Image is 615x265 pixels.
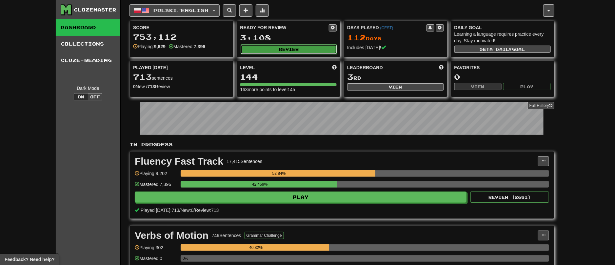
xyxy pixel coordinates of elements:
[133,33,230,41] div: 753,112
[148,84,155,89] strong: 713
[470,192,549,203] button: Review (2681)
[347,44,444,51] div: Includes [DATE]!
[241,44,337,54] button: Review
[454,64,551,71] div: Favorites
[56,52,120,69] a: Cloze-Reading
[347,72,353,81] span: 3
[61,85,115,92] div: Dark Mode
[56,19,120,36] a: Dashboard
[56,36,120,52] a: Collections
[129,141,554,148] p: In Progress
[240,73,337,81] div: 144
[135,192,466,203] button: Play
[133,73,230,81] div: sentences
[240,24,329,31] div: Ready for Review
[454,46,551,53] button: Seta dailygoal
[154,8,209,13] span: Polski / English
[347,83,444,91] button: View
[223,4,236,17] button: Search sentences
[347,33,444,42] div: Day s
[133,43,166,50] div: Playing:
[135,156,223,166] div: Fluency Fast Track
[245,232,284,239] button: Grammar Challenge
[133,64,168,71] span: Played [DATE]
[181,208,194,213] span: New: 0
[439,64,444,71] span: This week in points, UTC
[195,208,219,213] span: Review: 713
[454,83,502,90] button: View
[194,208,195,213] span: /
[256,4,269,17] button: More stats
[527,102,554,109] a: Full History
[380,26,393,30] a: (CEST)
[169,43,205,50] div: Mastered:
[240,33,337,42] div: 3,108
[503,83,551,90] button: Play
[212,232,241,239] div: 749 Sentences
[347,64,383,71] span: Leaderboard
[454,31,551,44] div: Learning a language requires practice every day. Stay motivated!
[490,47,512,51] span: a daily
[135,181,177,192] div: Mastered: 7,396
[5,256,54,263] span: Open feedback widget
[133,24,230,31] div: Score
[194,44,205,49] strong: 7,396
[179,208,181,213] span: /
[454,24,551,31] div: Daily Goal
[133,83,230,90] div: New / Review
[347,73,444,81] div: rd
[133,72,152,81] span: 713
[88,93,102,100] button: Off
[129,4,220,17] button: Polski/English
[227,158,262,165] div: 17,415 Sentences
[347,33,366,42] span: 112
[454,73,551,81] div: 0
[141,208,179,213] span: Played [DATE]: 713
[135,231,208,240] div: Verbs of Motion
[240,86,337,93] div: 163 more points to level 145
[154,44,166,49] strong: 9,629
[135,170,177,181] div: Playing: 9,202
[347,24,427,31] div: Days Played
[74,93,88,100] button: On
[239,4,252,17] button: Add sentence to collection
[240,64,255,71] span: Level
[74,7,116,13] div: Clozemaster
[183,170,375,177] div: 52.84%
[133,84,136,89] strong: 0
[135,244,177,255] div: Playing: 302
[183,181,337,188] div: 42.469%
[332,64,337,71] span: Score more points to level up
[183,244,329,251] div: 40.32%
